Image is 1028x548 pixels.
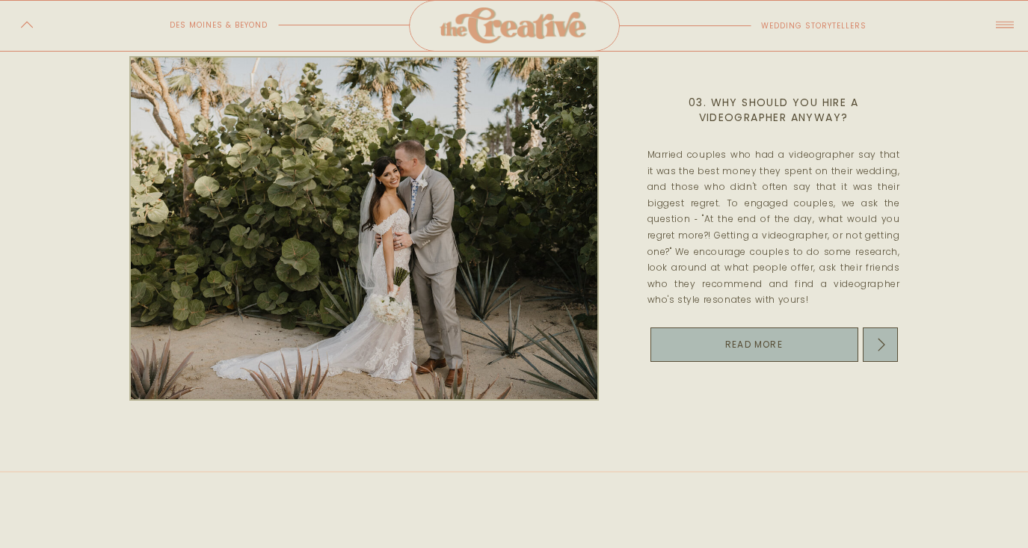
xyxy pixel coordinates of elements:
p: Married couples who had a videographer say that it was the best money they spent on their wedding... [647,147,900,307]
p: wedding storytellers [761,19,889,34]
h1: 03. why should you hire a videographer anyway? [647,96,900,125]
p: des moines & beyond [128,18,268,32]
a: read more [668,339,841,351]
